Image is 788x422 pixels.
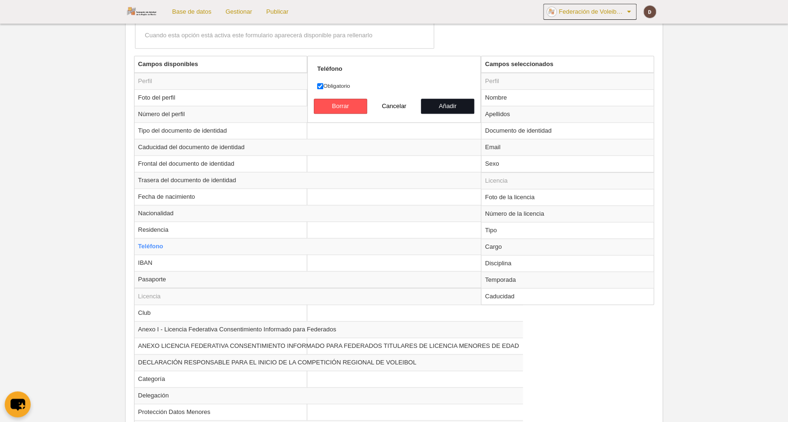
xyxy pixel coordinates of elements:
strong: Teléfono [317,65,342,72]
span: Federación de Voleibol de la [GEOGRAPHIC_DATA][PERSON_NAME] [559,7,625,17]
td: Protección Datos Menores [134,404,523,420]
td: Anexo I - Licencia Federativa Consentimiento Informado para Federados [134,321,523,338]
td: Nacionalidad [134,205,523,221]
td: Teléfono [134,238,523,254]
td: Pasaporte [134,271,523,288]
td: Tipo [481,222,654,238]
div: Cuando esta opción está activa este formulario aparecerá disponible para rellenarlo [145,31,424,40]
td: Licencia [134,288,523,305]
td: IBAN [134,254,523,271]
td: Categoría [134,371,523,387]
td: ANEXO LICENCIA FEDERATIVA CONSENTIMIENTO INFORMADO PARA FEDERADOS TITULARES DE LICENCIA MENORES D... [134,338,523,354]
td: Foto del perfil [134,89,523,106]
td: Licencia [481,172,654,189]
button: chat-button [5,391,31,417]
a: Federación de Voleibol de la [GEOGRAPHIC_DATA][PERSON_NAME] [543,4,637,20]
td: Sexo [481,155,654,172]
td: Tipo del documento de identidad [134,122,523,139]
img: OazHODiFHzb9.30x30.jpg [547,7,556,17]
img: c2l6ZT0zMHgzMCZmcz05JnRleHQ9RCZiZz02ZDRjNDE%3D.png [644,6,656,18]
td: Trasera del documento de identidad [134,172,523,188]
td: Temporada [481,271,654,288]
label: Obligatorio [317,82,471,90]
td: Número del perfil [134,106,523,122]
td: Frontal del documento de identidad [134,155,523,172]
td: Apellidos [481,106,654,122]
td: Caducidad del documento de identidad [134,139,523,155]
button: Cancelar [367,99,421,114]
button: Añadir [421,99,475,114]
td: Club [134,304,523,321]
td: Email [481,139,654,155]
td: Foto de la licencia [481,189,654,205]
td: Residencia [134,221,523,238]
td: Número de la licencia [481,205,654,222]
td: Documento de identidad [481,122,654,139]
input: Obligatorio [317,83,323,89]
td: Perfil [134,73,523,90]
td: DECLARACIÓN RESPONSABLE PARA EL INICIO DE LA COMPETICIÓN REGIONAL DE VOLEIBOL [134,354,523,371]
th: Campos seleccionados [481,56,654,73]
th: Campos disponibles [134,56,523,73]
td: Caducidad [481,288,654,304]
td: Disciplina [481,255,654,271]
td: Cargo [481,238,654,255]
img: Federación de Voleibol de la Región de Murcia [126,6,158,17]
td: Fecha de nacimiento [134,188,523,205]
td: Nombre [481,89,654,106]
td: Delegación [134,387,523,404]
td: Perfil [481,73,654,90]
button: Borrar [314,99,368,114]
